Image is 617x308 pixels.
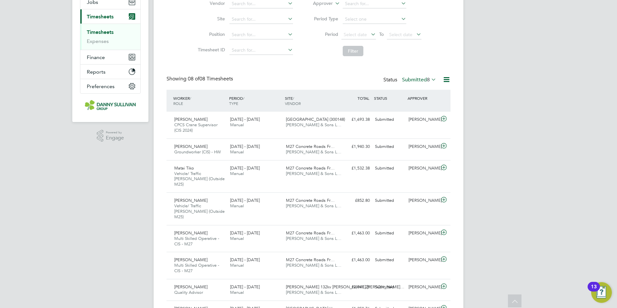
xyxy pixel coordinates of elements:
label: Position [196,31,225,37]
span: Select date [344,32,367,37]
div: [PERSON_NAME] [406,141,440,152]
input: Search for... [229,15,293,24]
div: Submitted [372,282,406,293]
div: [PERSON_NAME] [406,282,440,293]
button: Preferences [80,79,140,93]
label: Approver [304,0,333,7]
span: Engage [106,135,124,141]
span: 08 of [188,76,199,82]
div: £852.80 [339,195,372,206]
div: £1,463.00 [339,228,372,239]
span: [PERSON_NAME] [174,230,207,236]
span: Finance [87,54,105,60]
div: [PERSON_NAME] [406,228,440,239]
span: [PERSON_NAME] & Sons L… [286,290,341,295]
span: Manual [230,149,244,155]
span: Preferences [87,83,115,89]
span: [PERSON_NAME] & Sons L… [286,149,341,155]
span: / [243,96,244,101]
a: Go to home page [80,100,141,110]
div: [PERSON_NAME] [406,195,440,206]
span: ROLE [173,101,183,106]
span: [PERSON_NAME] [174,284,207,290]
input: Select one [343,15,406,24]
span: [PERSON_NAME] & Sons L… [286,171,341,176]
div: Submitted [372,195,406,206]
div: Showing [167,76,234,82]
label: Period Type [309,16,338,22]
span: VENDOR [285,101,301,106]
span: [DATE] - [DATE] [230,144,260,149]
div: £2,941.25 [339,282,372,293]
span: [PERSON_NAME] [174,117,207,122]
span: CPCS Crane Supervisor (CIS 2024) [174,122,217,133]
span: Select date [389,32,412,37]
span: / [293,96,294,101]
span: [DATE] - [DATE] [230,230,260,236]
button: Finance [80,50,140,64]
button: Reports [80,65,140,79]
div: Submitted [372,228,406,239]
a: Powered byEngage [97,130,124,142]
img: dannysullivan-logo-retina.png [85,100,136,110]
div: APPROVER [406,92,440,104]
input: Search for... [229,30,293,39]
div: SITE [283,92,339,109]
span: 8 [427,77,430,83]
span: [DATE] - [DATE] [230,165,260,171]
span: 08 Timesheets [188,76,233,82]
div: WORKER [172,92,228,109]
div: Submitted [372,163,406,174]
div: Submitted [372,114,406,125]
label: Submitted [402,77,436,83]
span: Vehicle/ Traffic [PERSON_NAME] (Outside M25) [174,203,225,220]
div: Submitted [372,141,406,152]
label: Timesheet ID [196,47,225,53]
a: Expenses [87,38,109,44]
span: Manual [230,203,244,209]
label: Period [309,31,338,37]
div: [PERSON_NAME] [406,163,440,174]
span: Quality Advisor [174,290,203,295]
input: Search for... [229,46,293,55]
label: Vendor [196,0,225,6]
span: [PERSON_NAME] [174,198,207,203]
span: [PERSON_NAME] 132kv [PERSON_NAME] [PERSON_NAME]… [286,284,404,290]
span: [PERSON_NAME] & Sons L… [286,203,341,209]
span: Matai Tiko [174,165,194,171]
span: [PERSON_NAME] & Sons L… [286,122,341,128]
span: Manual [230,236,244,241]
span: To [377,30,386,38]
div: Submitted [372,255,406,265]
span: M27 Concrete Roads Fr… [286,257,335,262]
span: M27 Concrete Roads Fr… [286,144,335,149]
span: TOTAL [358,96,369,101]
div: Status [383,76,438,85]
span: Manual [230,262,244,268]
span: Powered by [106,130,124,135]
label: Site [196,16,225,22]
span: [DATE] - [DATE] [230,117,260,122]
div: [PERSON_NAME] [406,255,440,265]
div: £1,463.00 [339,255,372,265]
div: 13 [591,287,597,295]
span: Manual [230,290,244,295]
span: Groundworker (CIS) - HW [174,149,221,155]
span: Multi Skilled Operative - CIS - M27 [174,262,219,273]
div: STATUS [372,92,406,104]
span: / [190,96,191,101]
span: Vehicle/ Traffic [PERSON_NAME] (Outside M25) [174,171,225,187]
div: [PERSON_NAME] [406,114,440,125]
span: [DATE] - [DATE] [230,257,260,262]
div: £1,693.38 [339,114,372,125]
span: TYPE [229,101,238,106]
span: Reports [87,69,106,75]
button: Open Resource Center, 13 new notifications [591,282,612,303]
span: M27 Concrete Roads Fr… [286,198,335,203]
span: Manual [230,122,244,128]
span: [PERSON_NAME] [174,257,207,262]
span: [GEOGRAPHIC_DATA] (300148) [286,117,345,122]
div: Timesheets [80,24,140,50]
span: [DATE] - [DATE] [230,198,260,203]
div: £1,532.38 [339,163,372,174]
